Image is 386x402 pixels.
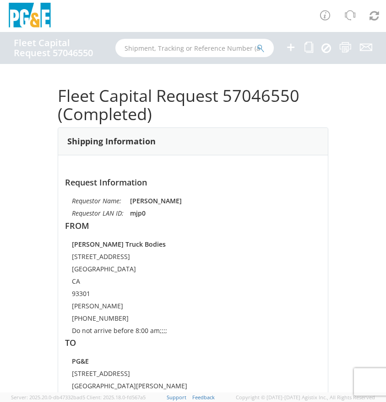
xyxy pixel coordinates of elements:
[11,394,85,401] span: Server: 2025.20.0-db47332bad5
[72,301,275,314] td: [PERSON_NAME]
[7,3,53,30] img: pge-logo-06675f144f4cfa6a6814.png
[65,178,321,187] h4: Request Information
[72,240,166,249] strong: [PERSON_NAME] Truck Bodies
[67,137,156,146] h3: Shipping Information
[58,87,328,123] h1: Fleet Capital Request 57046550 (Completed)
[130,209,146,217] strong: mjp0
[72,314,275,326] td: [PHONE_NUMBER]
[72,277,275,289] td: CA
[115,39,274,57] input: Shipment, Tracking or Reference Number (at least 4 chars)
[72,264,275,277] td: [GEOGRAPHIC_DATA]
[72,369,314,381] td: [STREET_ADDRESS]
[72,326,275,339] td: Do not arrive before 8:00 am;;;;
[72,252,275,264] td: [STREET_ADDRESS]
[65,339,321,348] h4: TO
[236,394,375,401] span: Copyright © [DATE]-[DATE] Agistix Inc., All Rights Reserved
[72,289,275,301] td: 93301
[167,394,186,401] a: Support
[72,357,89,365] strong: PG&E
[87,394,146,401] span: Client: 2025.18.0-fd567a5
[72,209,124,217] i: Requestor LAN ID:
[192,394,215,401] a: Feedback
[72,196,121,205] i: Requestor Name:
[130,196,182,205] strong: [PERSON_NAME]
[72,381,314,394] td: [GEOGRAPHIC_DATA][PERSON_NAME]
[14,38,106,58] h4: Fleet Capital Request 57046550
[65,222,321,231] h4: FROM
